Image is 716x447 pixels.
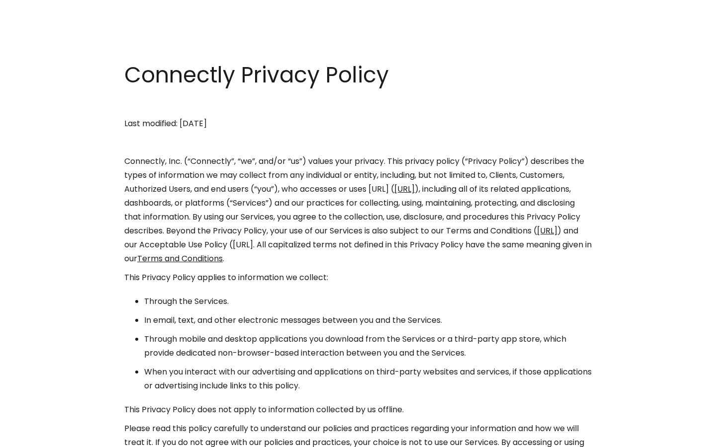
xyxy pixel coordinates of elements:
[144,295,592,308] li: Through the Services.
[124,136,592,149] p: ‍
[124,117,592,131] p: Last modified: [DATE]
[124,403,592,417] p: This Privacy Policy does not apply to information collected by us offline.
[394,183,415,195] a: [URL]
[20,430,60,444] ul: Language list
[144,313,592,327] li: In email, text, and other electronic messages between you and the Services.
[124,98,592,112] p: ‍
[124,154,592,266] p: Connectly, Inc. (“Connectly”, “we”, and/or “us”) values your privacy. This privacy policy (“Priva...
[124,60,592,90] h1: Connectly Privacy Policy
[144,332,592,360] li: Through mobile and desktop applications you download from the Services or a third-party app store...
[537,225,557,236] a: [URL]
[144,365,592,393] li: When you interact with our advertising and applications on third-party websites and services, if ...
[10,429,60,444] aside: Language selected: English
[137,253,223,264] a: Terms and Conditions
[124,271,592,285] p: This Privacy Policy applies to information we collect:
